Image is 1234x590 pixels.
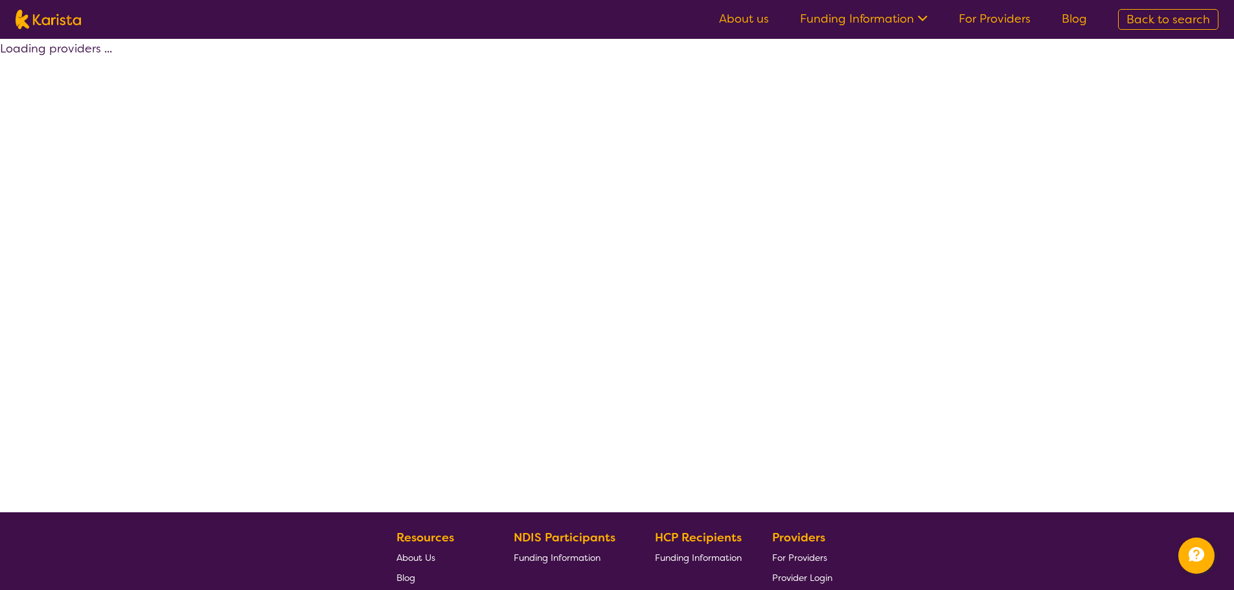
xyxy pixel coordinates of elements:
[514,547,625,567] a: Funding Information
[16,10,81,29] img: Karista logo
[514,552,600,563] span: Funding Information
[772,567,832,587] a: Provider Login
[396,530,454,545] b: Resources
[772,547,832,567] a: For Providers
[959,11,1031,27] a: For Providers
[772,530,825,545] b: Providers
[1178,538,1215,574] button: Channel Menu
[772,552,827,563] span: For Providers
[655,552,742,563] span: Funding Information
[719,11,769,27] a: About us
[1062,11,1087,27] a: Blog
[514,530,615,545] b: NDIS Participants
[655,547,742,567] a: Funding Information
[396,552,435,563] span: About Us
[800,11,928,27] a: Funding Information
[1126,12,1210,27] span: Back to search
[655,530,742,545] b: HCP Recipients
[396,547,483,567] a: About Us
[396,567,483,587] a: Blog
[1118,9,1218,30] a: Back to search
[772,572,832,584] span: Provider Login
[396,572,415,584] span: Blog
